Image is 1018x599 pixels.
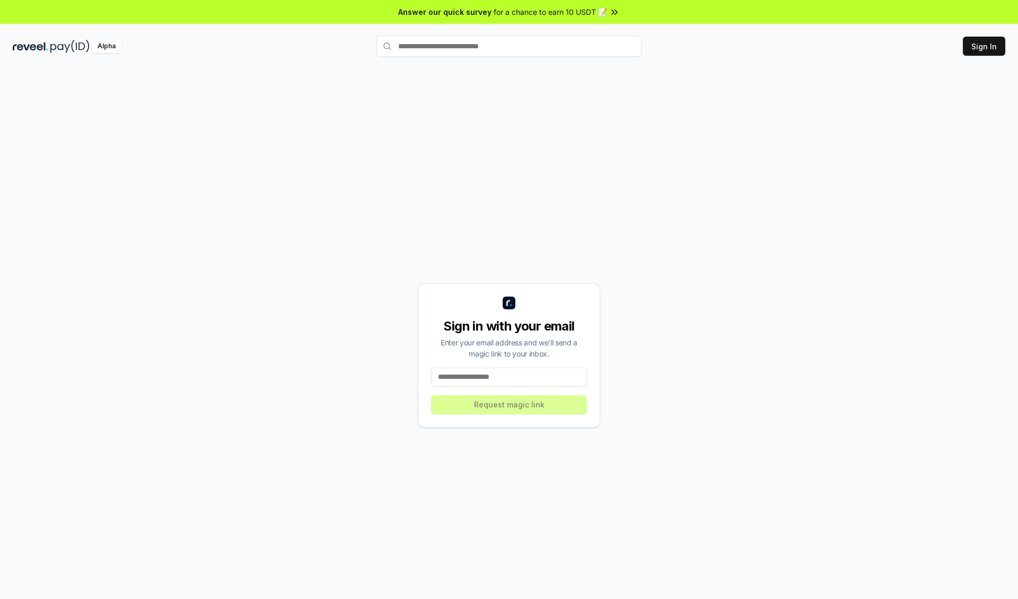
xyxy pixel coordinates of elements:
img: logo_small [503,297,515,309]
span: for a chance to earn 10 USDT 📝 [494,6,607,18]
img: reveel_dark [13,40,48,53]
div: Sign in with your email [431,318,587,335]
div: Alpha [92,40,121,53]
div: Enter your email address and we’ll send a magic link to your inbox. [431,337,587,359]
button: Sign In [963,37,1005,56]
span: Answer our quick survey [398,6,492,18]
img: pay_id [50,40,90,53]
